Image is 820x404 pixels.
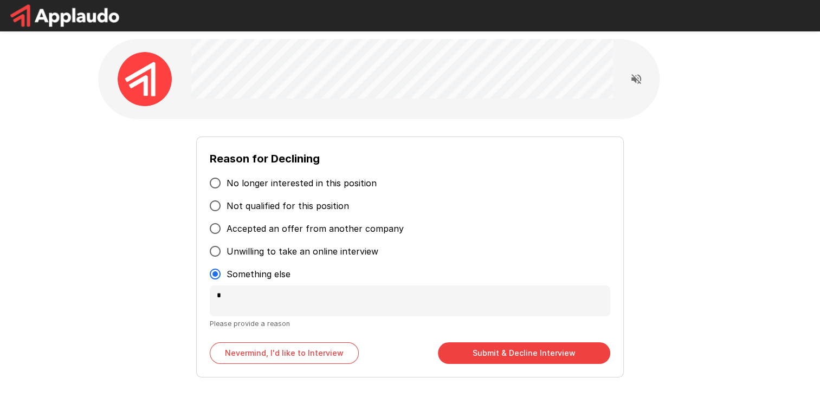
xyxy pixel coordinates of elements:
span: No longer interested in this position [227,177,377,190]
p: Please provide a reason [210,318,610,329]
span: Not qualified for this position [227,199,349,212]
b: Reason for Declining [210,152,320,165]
span: Accepted an offer from another company [227,222,404,235]
button: Nevermind, I'd like to Interview [210,342,359,364]
span: Something else [227,268,290,281]
span: Unwilling to take an online interview [227,245,378,258]
button: Submit & Decline Interview [438,342,610,364]
img: applaudo_avatar.png [118,52,172,106]
button: Read questions aloud [625,68,647,90]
